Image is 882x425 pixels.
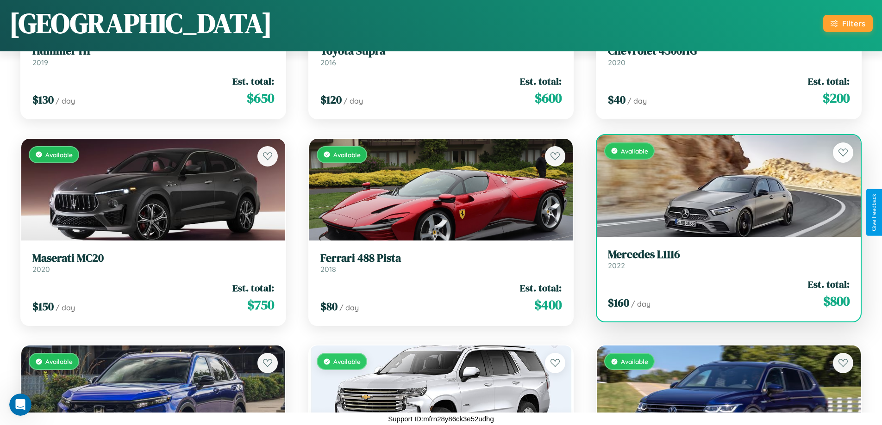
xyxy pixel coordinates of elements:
[388,413,494,425] p: Support ID: mfrn28y86ck3e52udhg
[56,96,75,105] span: / day
[631,299,651,308] span: / day
[608,44,850,67] a: Chevrolet 4500HG2020
[232,281,274,295] span: Est. total:
[320,44,562,58] h3: Toyota Supra
[56,303,75,312] span: / day
[621,357,648,365] span: Available
[9,394,31,416] iframe: Intercom live chat
[32,58,48,67] span: 2019
[871,194,877,231] div: Give Feedback
[823,15,873,32] button: Filters
[520,281,562,295] span: Est. total:
[842,18,865,28] div: Filters
[608,58,626,67] span: 2020
[823,292,850,310] span: $ 800
[608,92,626,107] span: $ 40
[608,248,850,261] h3: Mercedes L1116
[32,265,50,274] span: 2020
[32,299,54,314] span: $ 150
[9,4,272,42] h1: [GEOGRAPHIC_DATA]
[808,277,850,291] span: Est. total:
[339,303,359,312] span: / day
[320,299,338,314] span: $ 80
[32,92,54,107] span: $ 130
[333,357,361,365] span: Available
[45,357,73,365] span: Available
[320,58,336,67] span: 2016
[320,44,562,67] a: Toyota Supra2016
[320,92,342,107] span: $ 120
[608,44,850,58] h3: Chevrolet 4500HG
[823,89,850,107] span: $ 200
[534,296,562,314] span: $ 400
[808,74,850,88] span: Est. total:
[247,89,274,107] span: $ 650
[608,248,850,271] a: Mercedes L11162022
[333,151,361,159] span: Available
[320,252,562,274] a: Ferrari 488 Pista2018
[621,147,648,155] span: Available
[535,89,562,107] span: $ 600
[32,252,274,265] h3: Maserati MC20
[608,295,629,310] span: $ 160
[344,96,363,105] span: / day
[32,252,274,274] a: Maserati MC202020
[247,296,274,314] span: $ 750
[608,261,625,270] span: 2022
[320,265,336,274] span: 2018
[232,74,274,88] span: Est. total:
[45,151,73,159] span: Available
[320,252,562,265] h3: Ferrari 488 Pista
[627,96,647,105] span: / day
[520,74,562,88] span: Est. total:
[32,44,274,67] a: Hummer H12019
[32,44,274,58] h3: Hummer H1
